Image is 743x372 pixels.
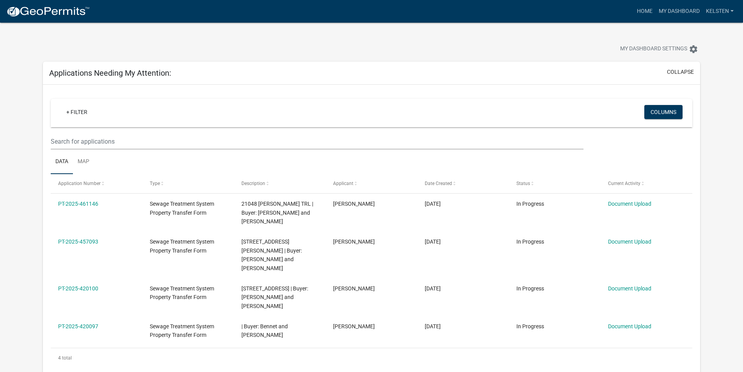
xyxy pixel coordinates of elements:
[241,285,308,310] span: 514 SUMMIT ST E | Buyer: Adria Budesca and Amy Herbranson
[241,239,302,271] span: 906 MARTIN ST | Buyer: Michael Manu and Joyce Asiedu
[51,348,692,368] div: 4 total
[516,239,544,245] span: In Progress
[644,105,683,119] button: Columns
[58,201,98,207] a: PT-2025-461146
[516,201,544,207] span: In Progress
[620,44,687,54] span: My Dashboard Settings
[142,174,234,193] datatable-header-cell: Type
[333,181,353,186] span: Applicant
[425,181,452,186] span: Date Created
[608,285,651,292] a: Document Upload
[608,181,640,186] span: Current Activity
[667,68,694,76] button: collapse
[608,201,651,207] a: Document Upload
[51,150,73,174] a: Data
[509,174,600,193] datatable-header-cell: Status
[425,285,441,292] span: 05/13/2025
[150,239,214,254] span: Sewage Treatment System Property Transfer Form
[73,150,94,174] a: Map
[703,4,737,19] a: Kelsten
[51,174,142,193] datatable-header-cell: Application Number
[425,201,441,207] span: 08/08/2025
[58,323,98,329] a: PT-2025-420097
[333,323,375,329] span: Kelsey Stender
[150,201,214,216] span: Sewage Treatment System Property Transfer Form
[600,174,692,193] datatable-header-cell: Current Activity
[333,285,375,292] span: Kelsey Stender
[60,105,94,119] a: + Filter
[58,239,98,245] a: PT-2025-457093
[326,174,417,193] datatable-header-cell: Applicant
[58,181,101,186] span: Application Number
[425,239,441,245] span: 07/30/2025
[656,4,703,19] a: My Dashboard
[608,239,651,245] a: Document Upload
[516,323,544,329] span: In Progress
[516,181,530,186] span: Status
[689,44,698,54] i: settings
[51,133,583,150] input: Search for applications
[634,4,656,19] a: Home
[333,239,375,245] span: Kelsey Stender
[425,323,441,329] span: 05/13/2025
[150,285,214,301] span: Sewage Treatment System Property Transfer Form
[417,174,509,193] datatable-header-cell: Date Created
[241,201,313,225] span: 21048 HAZELWOOD TRL | Buyer: Andrew L. Mauch and Bethany M. Mauch
[516,285,544,292] span: In Progress
[241,181,265,186] span: Description
[614,41,704,57] button: My Dashboard Settingssettings
[49,68,171,78] h5: Applications Needing My Attention:
[58,285,98,292] a: PT-2025-420100
[150,181,160,186] span: Type
[234,174,326,193] datatable-header-cell: Description
[241,323,288,338] span: | Buyer: Bennet and Trisha Stich
[333,201,375,207] span: Kelsey Stender
[608,323,651,329] a: Document Upload
[150,323,214,338] span: Sewage Treatment System Property Transfer Form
